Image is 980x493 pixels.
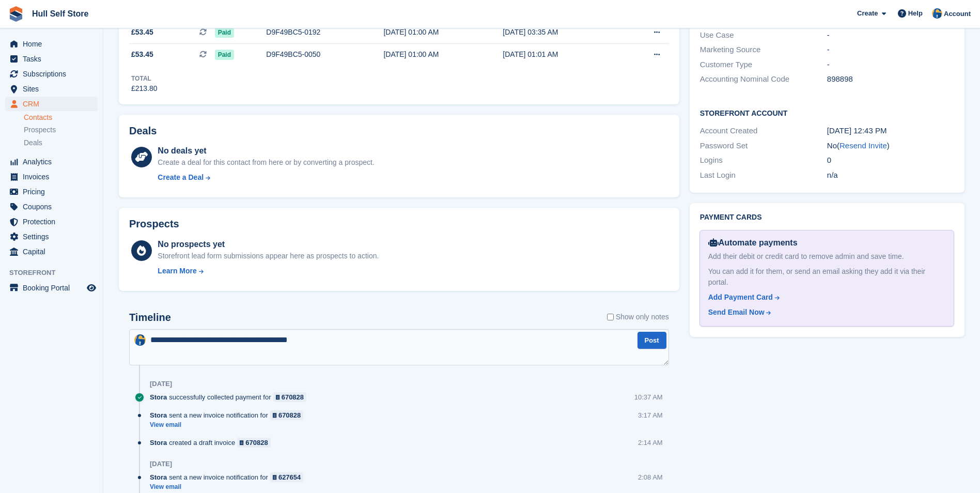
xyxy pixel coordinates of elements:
a: Create a Deal [158,172,374,183]
span: Storefront [9,268,103,278]
span: Account [944,9,971,19]
div: Customer Type [700,59,827,71]
span: Settings [23,229,85,244]
h2: Deals [129,125,157,137]
span: ( ) [837,141,890,150]
div: 2:14 AM [638,438,663,448]
span: Stora [150,392,167,402]
div: No prospects yet [158,238,379,251]
a: Hull Self Store [28,5,92,22]
span: Tasks [23,52,85,66]
a: View email [150,483,308,491]
div: 670828 [245,438,268,448]
a: View email [150,421,308,429]
span: Coupons [23,199,85,214]
span: Protection [23,214,85,229]
a: 670828 [273,392,307,402]
span: CRM [23,97,85,111]
span: Stora [150,472,167,482]
div: [DATE] 01:00 AM [383,49,503,60]
a: menu [5,170,98,184]
a: menu [5,184,98,199]
div: [DATE] [150,460,172,468]
div: created a draft invoice [150,438,276,448]
div: £213.80 [131,83,158,94]
div: Learn More [158,266,196,276]
span: Stora [150,410,167,420]
span: Prospects [24,125,56,135]
a: 627654 [270,472,304,482]
div: Password Set [700,140,827,152]
a: menu [5,155,98,169]
span: Help [908,8,923,19]
span: Paid [215,50,234,60]
div: sent a new invoice notification for [150,472,308,482]
div: Automate payments [708,237,945,249]
a: Resend Invite [839,141,887,150]
div: [DATE] [150,380,172,388]
div: sent a new invoice notification for [150,410,308,420]
a: menu [5,97,98,111]
a: menu [5,37,98,51]
div: Use Case [700,29,827,41]
div: [DATE] 12:43 PM [827,125,954,137]
button: Post [637,332,666,349]
h2: Prospects [129,218,179,230]
div: Logins [700,155,827,166]
a: menu [5,244,98,259]
div: Accounting Nominal Code [700,73,827,85]
span: Capital [23,244,85,259]
span: Home [23,37,85,51]
a: menu [5,199,98,214]
span: Analytics [23,155,85,169]
div: No [827,140,954,152]
div: Last Login [700,170,827,181]
a: Deals [24,137,98,148]
span: Invoices [23,170,85,184]
div: You can add it for them, or send an email asking they add it via their portal. [708,266,945,288]
a: menu [5,281,98,295]
div: - [827,59,954,71]
div: Create a deal for this contact from here or by converting a prospect. [158,157,374,168]
a: Learn More [158,266,379,276]
div: Account Created [700,125,827,137]
div: Send Email Now [708,307,765,318]
h2: Timeline [129,312,171,323]
div: Add Payment Card [708,292,773,303]
div: Total [131,74,158,83]
div: 627654 [278,472,301,482]
a: menu [5,52,98,66]
label: Show only notes [607,312,669,322]
span: Deals [24,138,42,148]
div: Storefront lead form submissions appear here as prospects to action. [158,251,379,261]
div: [DATE] 01:01 AM [503,49,622,60]
span: Booking Portal [23,281,85,295]
a: menu [5,82,98,96]
div: 0 [827,155,954,166]
div: 670828 [282,392,304,402]
a: 670828 [237,438,271,448]
a: Contacts [24,113,98,122]
div: n/a [827,170,954,181]
h2: Payment cards [700,213,954,222]
a: Prospects [24,125,98,135]
div: 670828 [278,410,301,420]
img: Hull Self Store [932,8,942,19]
div: 2:08 AM [638,472,663,482]
span: £53.45 [131,27,153,38]
a: menu [5,67,98,81]
div: 10:37 AM [634,392,663,402]
div: - [827,44,954,56]
img: Hull Self Store [134,334,146,346]
div: Create a Deal [158,172,204,183]
span: Paid [215,27,234,38]
a: menu [5,214,98,229]
span: Pricing [23,184,85,199]
input: Show only notes [607,312,614,322]
a: Add Payment Card [708,292,941,303]
div: - [827,29,954,41]
a: 670828 [270,410,304,420]
div: successfully collected payment for [150,392,312,402]
div: Marketing Source [700,44,827,56]
span: Stora [150,438,167,448]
